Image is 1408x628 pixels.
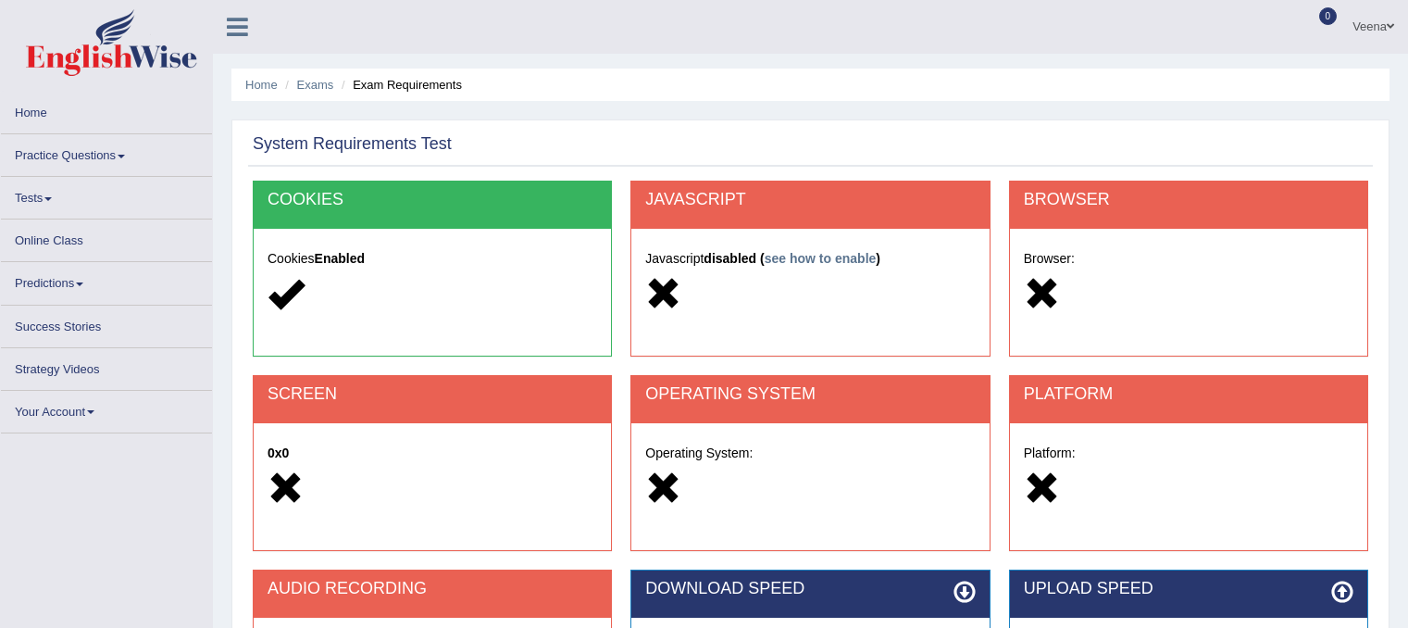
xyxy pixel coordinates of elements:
a: Home [245,78,278,92]
h2: JAVASCRIPT [645,191,975,209]
a: Home [1,92,212,128]
strong: Enabled [315,251,365,266]
strong: 0x0 [268,446,289,460]
a: Online Class [1,220,212,256]
h5: Operating System: [645,446,975,460]
h2: AUDIO RECORDING [268,580,597,598]
a: Practice Questions [1,134,212,170]
a: Predictions [1,262,212,298]
h5: Browser: [1024,252,1353,266]
h5: Platform: [1024,446,1353,460]
h2: SCREEN [268,385,597,404]
a: Strategy Videos [1,348,212,384]
a: Success Stories [1,306,212,342]
h2: PLATFORM [1024,385,1353,404]
h2: COOKIES [268,191,597,209]
h2: DOWNLOAD SPEED [645,580,975,598]
a: see how to enable [765,251,877,266]
h2: OPERATING SYSTEM [645,385,975,404]
strong: disabled ( ) [704,251,880,266]
h2: BROWSER [1024,191,1353,209]
li: Exam Requirements [337,76,462,94]
a: Exams [297,78,334,92]
a: Your Account [1,391,212,427]
h5: Cookies [268,252,597,266]
span: 0 [1319,7,1338,25]
a: Tests [1,177,212,213]
h5: Javascript [645,252,975,266]
h2: UPLOAD SPEED [1024,580,1353,598]
h2: System Requirements Test [253,135,452,154]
